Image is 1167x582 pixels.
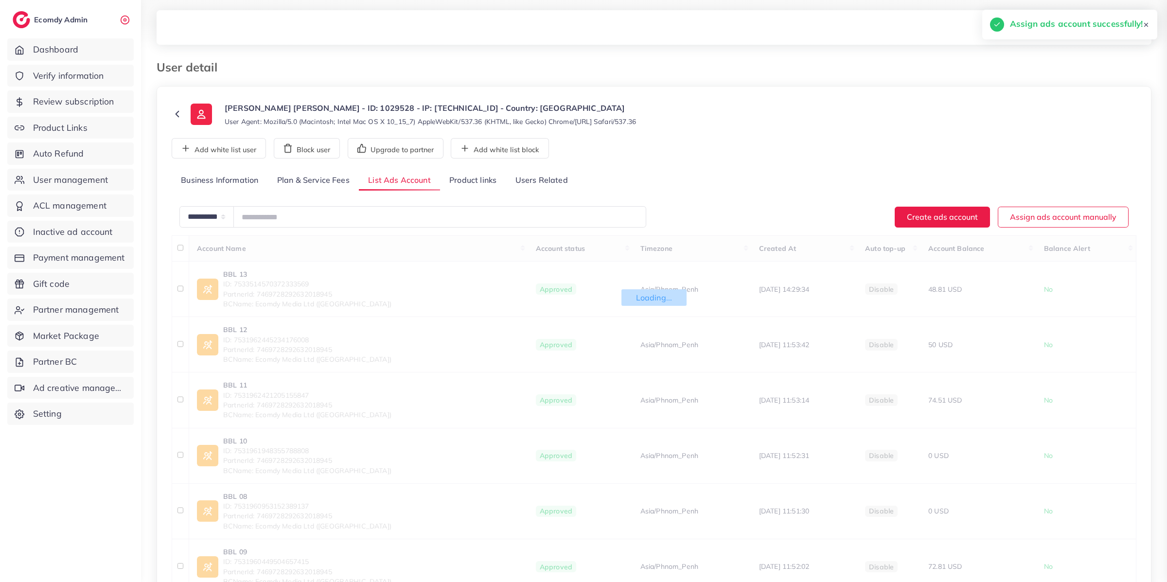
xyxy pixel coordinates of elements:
a: logoEcomdy Admin [13,11,90,28]
a: Ad creative management [7,377,134,399]
span: ACL management [33,199,106,212]
span: Ad creative management [33,382,126,394]
button: Create ads account [895,207,990,228]
button: Block user [274,138,340,159]
span: Verify information [33,70,104,82]
small: User Agent: Mozilla/5.0 (Macintosh; Intel Mac OS X 10_15_7) AppleWebKit/537.36 (KHTML, like Gecko... [225,117,636,126]
span: Gift code [33,278,70,290]
a: Setting [7,403,134,425]
a: Verify information [7,65,134,87]
span: Product Links [33,122,88,134]
a: Product Links [7,117,134,139]
span: Setting [33,407,62,420]
span: Partner management [33,303,119,316]
h2: Ecomdy Admin [34,15,90,24]
a: Review subscription [7,90,134,113]
a: Inactive ad account [7,221,134,243]
a: Gift code [7,273,134,295]
a: User management [7,169,134,191]
span: Market Package [33,330,99,342]
a: List Ads Account [359,170,440,191]
h5: Assign ads account successfully! [1010,18,1143,30]
a: Partner BC [7,351,134,373]
h3: User detail [157,60,225,74]
a: Plan & Service Fees [268,170,359,191]
a: Users Related [506,170,577,191]
a: Product links [440,170,506,191]
a: Partner management [7,299,134,321]
img: logo [13,11,30,28]
a: Payment management [7,247,134,269]
span: User management [33,174,108,186]
span: Dashboard [33,43,78,56]
button: Add white list user [172,138,266,159]
span: Payment management [33,251,125,264]
a: Market Package [7,325,134,347]
button: Assign ads account manually [998,207,1129,228]
span: Review subscription [33,95,114,108]
a: ACL management [7,194,134,217]
span: Inactive ad account [33,226,113,238]
span: Auto Refund [33,147,84,160]
span: Loading... [621,289,687,306]
a: Dashboard [7,38,134,61]
a: Auto Refund [7,142,134,165]
button: Upgrade to partner [348,138,443,159]
img: ic-user-info.36bf1079.svg [191,104,212,125]
a: Business Information [172,170,268,191]
span: Partner BC [33,355,77,368]
p: [PERSON_NAME] [PERSON_NAME] - ID: 1029528 - IP: [TECHNICAL_ID] - Country: [GEOGRAPHIC_DATA] [225,102,636,114]
button: Add white list block [451,138,549,159]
